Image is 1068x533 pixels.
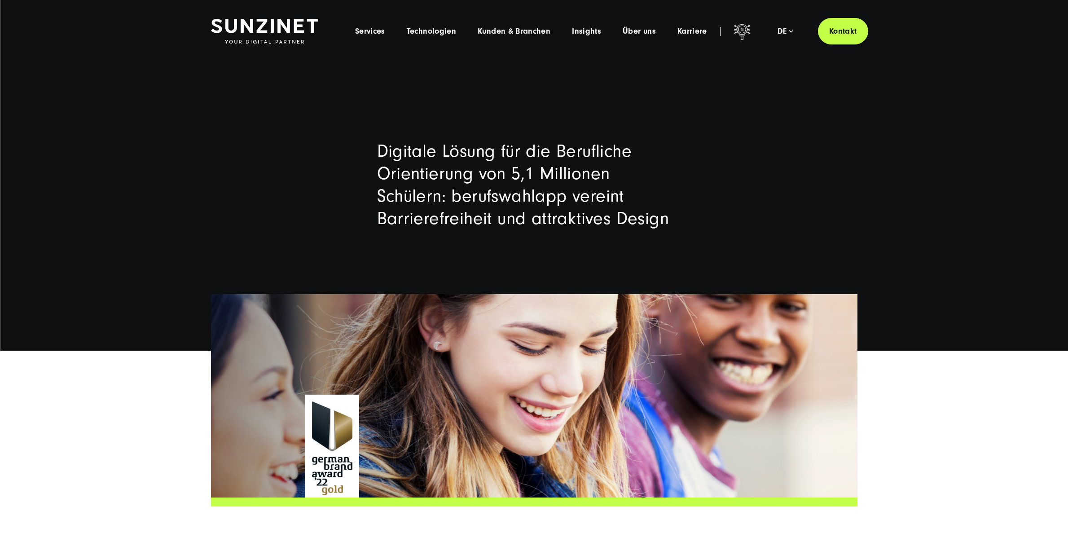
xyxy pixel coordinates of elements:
div: de [778,27,793,36]
a: Insights [572,27,601,36]
a: Über uns [623,27,656,36]
a: Technologien [407,27,456,36]
a: Kontakt [818,18,868,44]
img: Drei Jugendliche lachen gemeinsam und wirken entspannt – Symbol für positive Nutzererfahrungen mi... [211,294,857,507]
img: SUNZINET Full Service Digital Agentur [211,19,318,44]
a: Services [355,27,385,36]
h1: Digitale Lösung für die Berufliche Orientierung von 5,1 Millionen Schülern: berufswahlapp vereint... [377,140,691,230]
a: Karriere [677,27,707,36]
a: Kunden & Branchen [478,27,550,36]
